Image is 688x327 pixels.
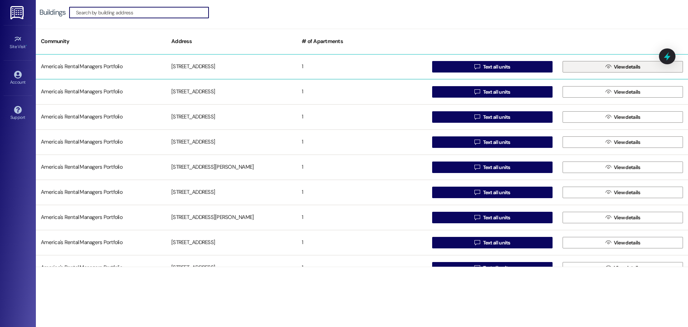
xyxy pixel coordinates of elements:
[606,265,611,271] i: 
[166,85,297,99] div: [STREET_ADDRESS]
[166,110,297,124] div: [STREET_ADDRESS]
[166,60,297,74] div: [STREET_ADDRESS]
[297,33,427,50] div: # of Apartments
[474,265,480,271] i: 
[563,111,683,123] button: View details
[36,85,166,99] div: America's Rental Managers Portfolio
[483,189,510,196] span: Text all units
[614,164,640,171] span: View details
[614,139,640,146] span: View details
[614,189,640,196] span: View details
[563,237,683,248] button: View details
[614,239,640,247] span: View details
[563,187,683,198] button: View details
[614,113,640,121] span: View details
[39,9,66,16] div: Buildings
[474,215,480,220] i: 
[76,8,209,18] input: Search by building address
[606,164,611,170] i: 
[563,86,683,98] button: View details
[483,88,510,96] span: Text all units
[483,264,510,272] span: Text all units
[614,63,640,71] span: View details
[166,33,297,50] div: Address
[614,88,640,96] span: View details
[166,135,297,149] div: [STREET_ADDRESS]
[36,210,166,225] div: America's Rental Managers Portfolio
[606,190,611,195] i: 
[563,262,683,274] button: View details
[36,33,166,50] div: Community
[563,61,683,73] button: View details
[297,85,427,99] div: 1
[297,160,427,174] div: 1
[606,139,611,145] i: 
[297,235,427,250] div: 1
[483,63,510,71] span: Text all units
[432,136,553,148] button: Text all units
[563,162,683,173] button: View details
[483,239,510,247] span: Text all units
[563,136,683,148] button: View details
[474,89,480,95] i: 
[606,114,611,120] i: 
[166,235,297,250] div: [STREET_ADDRESS]
[474,64,480,70] i: 
[474,190,480,195] i: 
[432,61,553,73] button: Text all units
[432,111,553,123] button: Text all units
[166,261,297,275] div: [STREET_ADDRESS]
[474,114,480,120] i: 
[483,214,510,221] span: Text all units
[483,113,510,121] span: Text all units
[36,261,166,275] div: America's Rental Managers Portfolio
[483,139,510,146] span: Text all units
[4,104,32,123] a: Support
[432,237,553,248] button: Text all units
[10,6,25,19] img: ResiDesk Logo
[297,110,427,124] div: 1
[297,60,427,74] div: 1
[483,164,510,171] span: Text all units
[297,261,427,275] div: 1
[606,64,611,70] i: 
[432,86,553,98] button: Text all units
[614,264,640,272] span: View details
[36,160,166,174] div: America's Rental Managers Portfolio
[166,160,297,174] div: [STREET_ADDRESS][PERSON_NAME]
[4,69,32,88] a: Account
[614,214,640,221] span: View details
[474,240,480,246] i: 
[4,33,32,52] a: Site Visit •
[297,135,427,149] div: 1
[297,210,427,225] div: 1
[606,89,611,95] i: 
[36,60,166,74] div: America's Rental Managers Portfolio
[166,210,297,225] div: [STREET_ADDRESS][PERSON_NAME]
[606,240,611,246] i: 
[26,43,27,48] span: •
[36,185,166,200] div: America's Rental Managers Portfolio
[432,162,553,173] button: Text all units
[36,110,166,124] div: America's Rental Managers Portfolio
[563,212,683,223] button: View details
[432,262,553,274] button: Text all units
[166,185,297,200] div: [STREET_ADDRESS]
[297,185,427,200] div: 1
[36,135,166,149] div: America's Rental Managers Portfolio
[432,187,553,198] button: Text all units
[474,164,480,170] i: 
[36,235,166,250] div: America's Rental Managers Portfolio
[474,139,480,145] i: 
[432,212,553,223] button: Text all units
[606,215,611,220] i: 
